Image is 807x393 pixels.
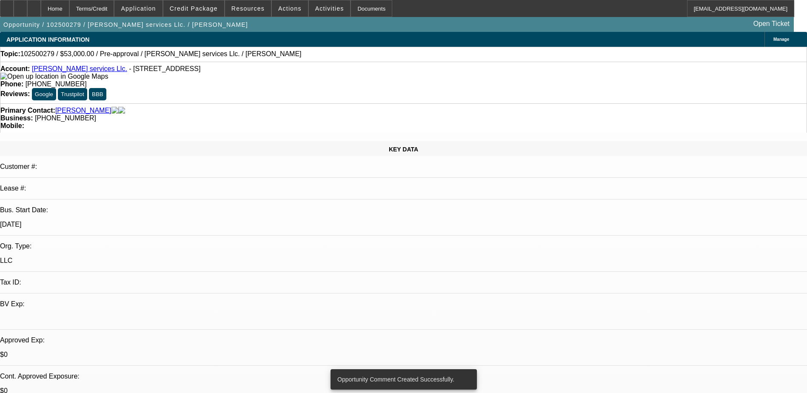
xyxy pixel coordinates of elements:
span: Credit Package [170,5,218,12]
button: Actions [272,0,308,17]
button: BBB [89,88,106,100]
span: Application [121,5,156,12]
strong: Mobile: [0,122,24,129]
button: Google [32,88,56,100]
img: facebook-icon.png [111,107,118,114]
button: Activities [309,0,351,17]
button: Application [114,0,162,17]
a: [PERSON_NAME] [55,107,111,114]
strong: Business: [0,114,33,122]
strong: Reviews: [0,90,30,97]
span: 102500279 / $53,000.00 / Pre-approval / [PERSON_NAME] services Llc. / [PERSON_NAME] [20,50,302,58]
strong: Topic: [0,50,20,58]
strong: Primary Contact: [0,107,55,114]
span: [PHONE_NUMBER] [35,114,96,122]
strong: Phone: [0,80,23,88]
strong: Account: [0,65,30,72]
a: Open Ticket [750,17,793,31]
img: Open up location in Google Maps [0,73,108,80]
span: [PHONE_NUMBER] [26,80,87,88]
span: Opportunity / 102500279 / [PERSON_NAME] services Llc. / [PERSON_NAME] [3,21,248,28]
span: APPLICATION INFORMATION [6,36,89,43]
button: Trustpilot [58,88,87,100]
a: [PERSON_NAME] services Llc. [32,65,127,72]
span: Activities [315,5,344,12]
div: Opportunity Comment Created Successfully. [331,369,473,390]
img: linkedin-icon.png [118,107,125,114]
span: Actions [278,5,302,12]
button: Credit Package [163,0,224,17]
span: - [STREET_ADDRESS] [129,65,200,72]
span: Resources [231,5,265,12]
a: View Google Maps [0,73,108,80]
span: KEY DATA [389,146,418,153]
button: Resources [225,0,271,17]
span: Manage [773,37,789,42]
